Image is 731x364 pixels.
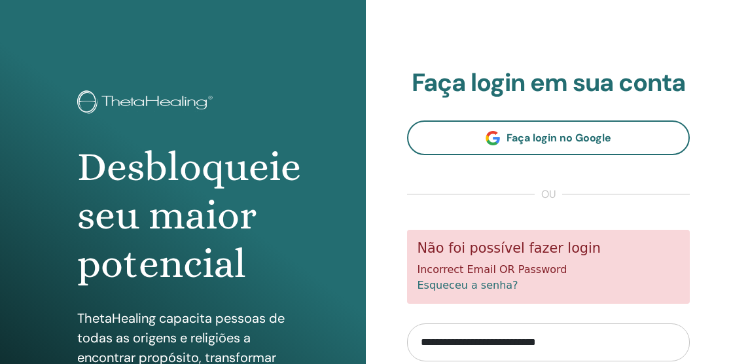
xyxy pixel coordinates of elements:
[407,120,690,155] a: Faça login no Google
[407,68,690,98] h2: Faça login em sua conta
[535,187,562,202] span: ou
[418,240,680,257] h5: Não foi possível fazer login
[77,143,288,289] h1: Desbloqueie seu maior potencial
[407,230,690,304] div: Incorrect Email OR Password
[507,131,611,145] span: Faça login no Google
[418,279,518,291] a: Esqueceu a senha?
